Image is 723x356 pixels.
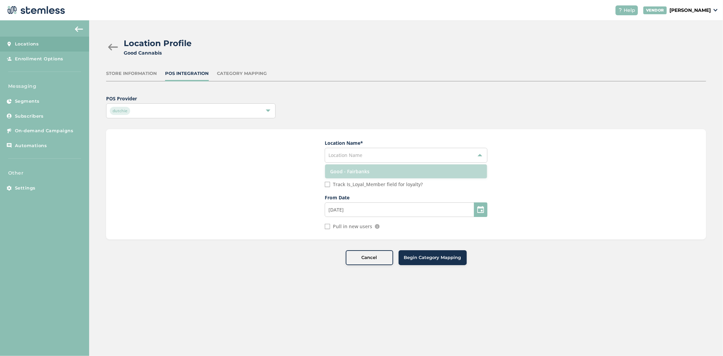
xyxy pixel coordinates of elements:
[333,182,423,187] label: Track Is_Loyal_Member field for loyalty?
[15,113,44,120] span: Subscribers
[333,224,372,229] label: Pull in new users
[404,254,461,261] span: Begin Category Mapping
[399,250,467,265] button: Begin Category Mapping
[362,254,377,261] span: Cancel
[328,152,362,158] span: Location Name
[124,37,192,50] h2: Location Profile
[165,70,209,77] div: POS Integration
[15,127,74,134] span: On-demand Campaigns
[669,7,711,14] p: [PERSON_NAME]
[124,50,192,57] div: Good Cannabis
[15,142,47,149] span: Automations
[618,8,622,12] img: icon-help-white-03924b79.svg
[15,98,40,105] span: Segments
[346,250,393,265] button: Cancel
[325,164,487,178] li: Good - Fairbanks
[110,107,130,115] span: dutchie
[75,26,83,32] img: icon-arrow-back-accent-c549486e.svg
[714,9,718,12] img: icon_down-arrow-small-66adaf34.svg
[5,3,65,17] img: logo-dark-0685b13c.svg
[689,323,723,356] iframe: Chat Widget
[15,185,36,192] span: Settings
[15,41,39,47] span: Locations
[325,139,487,146] label: Location Name
[375,224,380,229] img: icon-info-236977d2.svg
[15,56,63,62] span: Enrollment Options
[643,6,667,14] div: VENDOR
[624,7,635,14] span: Help
[106,95,306,102] label: POS Provider
[325,202,487,217] input: MM/DD/YYYY
[217,70,267,77] div: Category Mapping
[106,70,157,77] div: Store Information
[325,194,487,201] label: From Date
